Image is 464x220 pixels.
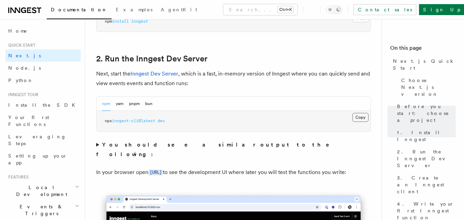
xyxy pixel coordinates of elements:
[8,53,41,58] span: Next.js
[145,97,152,111] button: bun
[102,97,110,111] button: npm
[131,19,148,24] span: inngest
[112,118,155,123] span: inngest-cli@latest
[8,65,41,71] span: Node.js
[394,172,456,198] a: 3. Create an Inngest client
[390,44,456,55] h4: On this page
[397,174,456,195] span: 3. Create an Inngest client
[5,203,75,217] span: Events & Triggers
[398,74,456,100] a: Choose Next.js version
[394,146,456,172] a: 2. Run the Inngest Dev Server
[5,130,81,150] a: Leveraging Steps
[393,58,456,71] span: Next.js Quick Start
[8,134,66,146] span: Leveraging Steps
[5,92,38,97] span: Inngest tour
[278,6,293,13] kbd: Ctrl+K
[397,148,456,169] span: 2. Run the Inngest Dev Server
[8,153,67,165] span: Setting up your app
[161,7,197,12] span: AgentKit
[96,167,371,177] p: In your browser open to see the development UI where later you will test the functions you write:
[5,111,81,130] a: Your first Functions
[116,7,152,12] span: Examples
[112,2,157,19] a: Examples
[96,69,371,88] p: Next, start the , which is a fast, in-memory version of Inngest where you can quickly send and vi...
[5,181,81,200] button: Local Development
[148,169,163,175] a: [URL]
[397,103,456,124] span: Before you start: choose a project
[5,174,29,180] span: Features
[8,78,33,83] span: Python
[51,7,107,12] span: Documentation
[157,2,201,19] a: AgentKit
[112,19,129,24] span: install
[8,115,49,127] span: Your first Functions
[96,141,339,158] strong: You should see a similar output to the following:
[105,118,112,123] span: npx
[96,54,207,63] a: 2. Run the Inngest Dev Server
[326,5,342,14] button: Toggle dark mode
[397,129,456,143] span: 1. Install Inngest
[47,2,112,19] a: Documentation
[390,55,456,74] a: Next.js Quick Start
[5,43,35,48] span: Quick start
[394,100,456,126] a: Before you start: choose a project
[131,70,178,77] a: Inngest Dev Server
[352,113,369,122] button: Copy
[129,97,140,111] button: pnpm
[5,62,81,74] a: Node.js
[5,25,81,37] a: Home
[5,150,81,169] a: Setting up your app
[116,97,124,111] button: yarn
[5,49,81,62] a: Next.js
[5,74,81,86] a: Python
[158,118,165,123] span: dev
[5,99,81,111] a: Install the SDK
[353,4,416,15] a: Contact sales
[401,77,456,97] span: Choose Next.js version
[394,126,456,146] a: 1. Install Inngest
[148,170,163,175] code: [URL]
[105,19,112,24] span: npm
[8,27,27,34] span: Home
[5,200,81,220] button: Events & Triggers
[8,102,79,108] span: Install the SDK
[223,4,297,15] button: Search...Ctrl+K
[96,140,371,159] summary: You should see a similar output to the following:
[5,184,75,198] span: Local Development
